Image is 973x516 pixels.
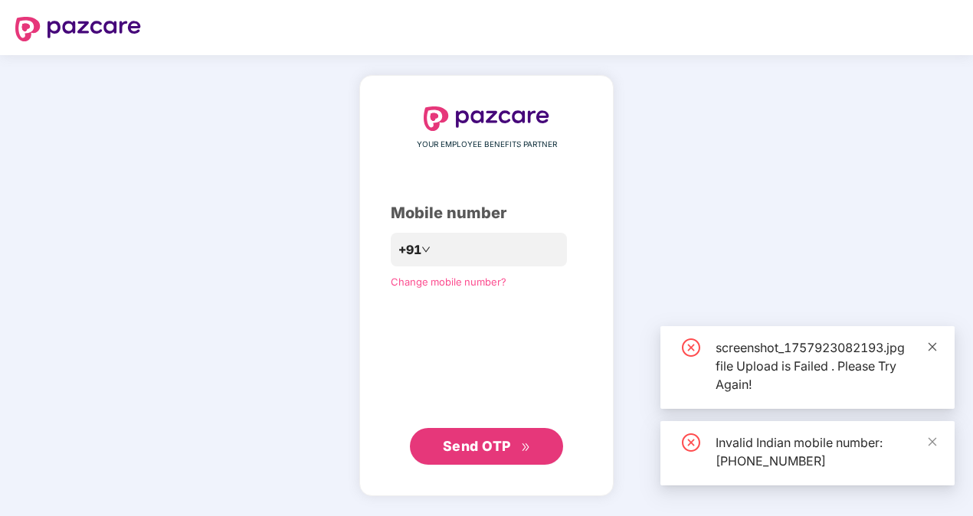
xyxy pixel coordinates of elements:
div: screenshot_1757923082193.jpg file Upload is Failed . Please Try Again! [716,338,936,394]
span: close-circle [682,338,700,357]
img: logo [15,17,141,41]
span: double-right [521,443,531,452]
span: down [421,245,431,254]
img: logo [424,106,549,131]
div: Mobile number [391,201,582,225]
span: Send OTP [443,438,511,454]
span: close-circle [682,433,700,452]
span: close [927,341,938,352]
div: Invalid Indian mobile number: [PHONE_NUMBER] [716,433,936,470]
span: YOUR EMPLOYEE BENEFITS PARTNER [417,139,557,151]
span: close [927,436,938,447]
button: Send OTPdouble-right [410,428,563,465]
span: +91 [398,240,421,260]
a: Change mobile number? [391,276,506,288]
